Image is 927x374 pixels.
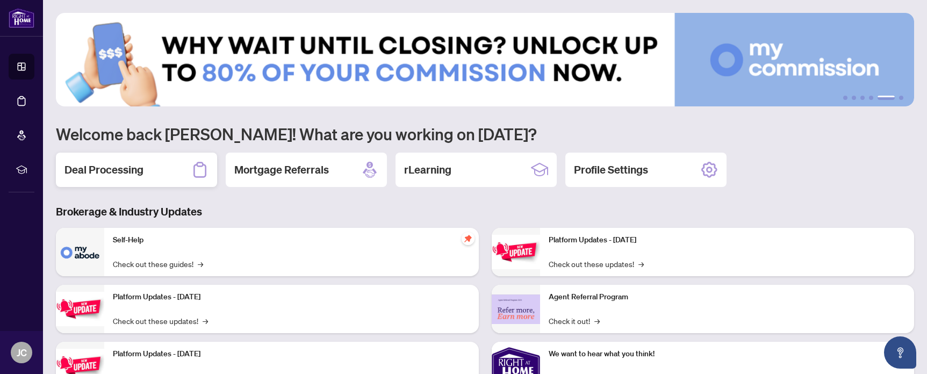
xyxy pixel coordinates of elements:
button: 2 [852,96,856,100]
h2: Deal Processing [64,162,143,177]
a: Check out these guides!→ [113,258,203,270]
img: Slide 4 [56,13,914,106]
a: Check it out!→ [549,315,600,327]
span: → [594,315,600,327]
img: Agent Referral Program [492,294,540,324]
p: Platform Updates - [DATE] [113,291,470,303]
span: → [203,315,208,327]
h2: rLearning [404,162,451,177]
p: Platform Updates - [DATE] [113,348,470,360]
img: logo [9,8,34,28]
p: Agent Referral Program [549,291,906,303]
h2: Profile Settings [574,162,648,177]
img: Platform Updates - September 16, 2025 [56,292,104,326]
button: 5 [878,96,895,100]
img: Self-Help [56,228,104,276]
button: Open asap [884,336,916,369]
span: → [198,258,203,270]
img: Platform Updates - June 23, 2025 [492,235,540,269]
p: Self-Help [113,234,470,246]
p: We want to hear what you think! [549,348,906,360]
button: 3 [860,96,865,100]
h2: Mortgage Referrals [234,162,329,177]
h3: Brokerage & Industry Updates [56,204,914,219]
a: Check out these updates!→ [549,258,644,270]
span: pushpin [462,232,475,245]
p: Platform Updates - [DATE] [549,234,906,246]
a: Check out these updates!→ [113,315,208,327]
button: 4 [869,96,873,100]
span: → [638,258,644,270]
button: 1 [843,96,847,100]
button: 6 [899,96,903,100]
h1: Welcome back [PERSON_NAME]! What are you working on [DATE]? [56,124,914,144]
span: JC [17,345,27,360]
